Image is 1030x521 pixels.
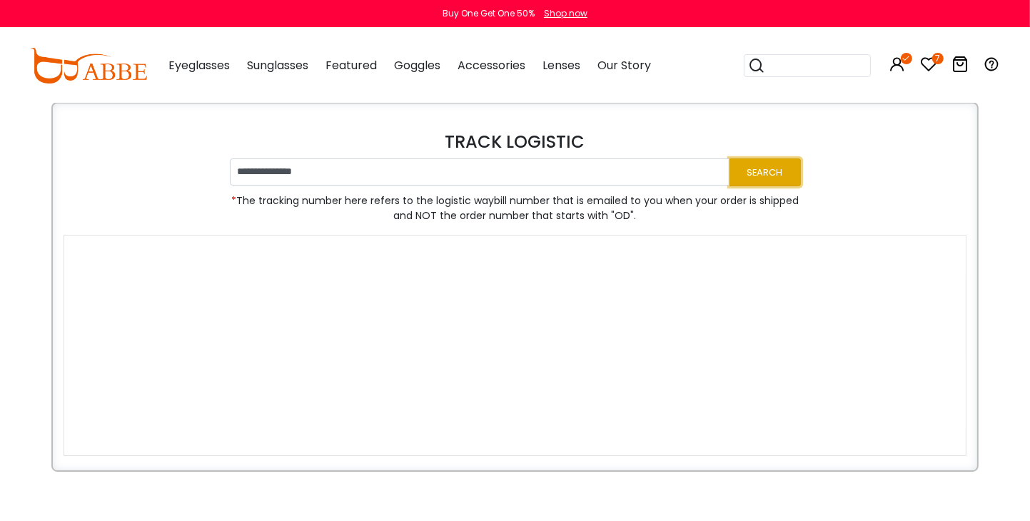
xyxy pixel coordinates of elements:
[597,57,651,74] span: Our Story
[932,53,944,64] i: 7
[542,57,580,74] span: Lenses
[443,7,535,20] div: Buy One Get One 50%
[537,7,587,19] a: Shop now
[394,57,440,74] span: Goggles
[458,57,525,74] span: Accessories
[921,59,938,75] a: 7
[30,48,147,84] img: abbeglasses.com
[230,193,801,223] span: The tracking number here refers to the logistic waybill number that is emailed to you when your o...
[729,158,801,186] button: Search
[168,57,230,74] span: Eyeglasses
[325,57,377,74] span: Featured
[64,132,966,153] h4: TRACK LOGISTIC
[544,7,587,20] div: Shop now
[247,57,308,74] span: Sunglasses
